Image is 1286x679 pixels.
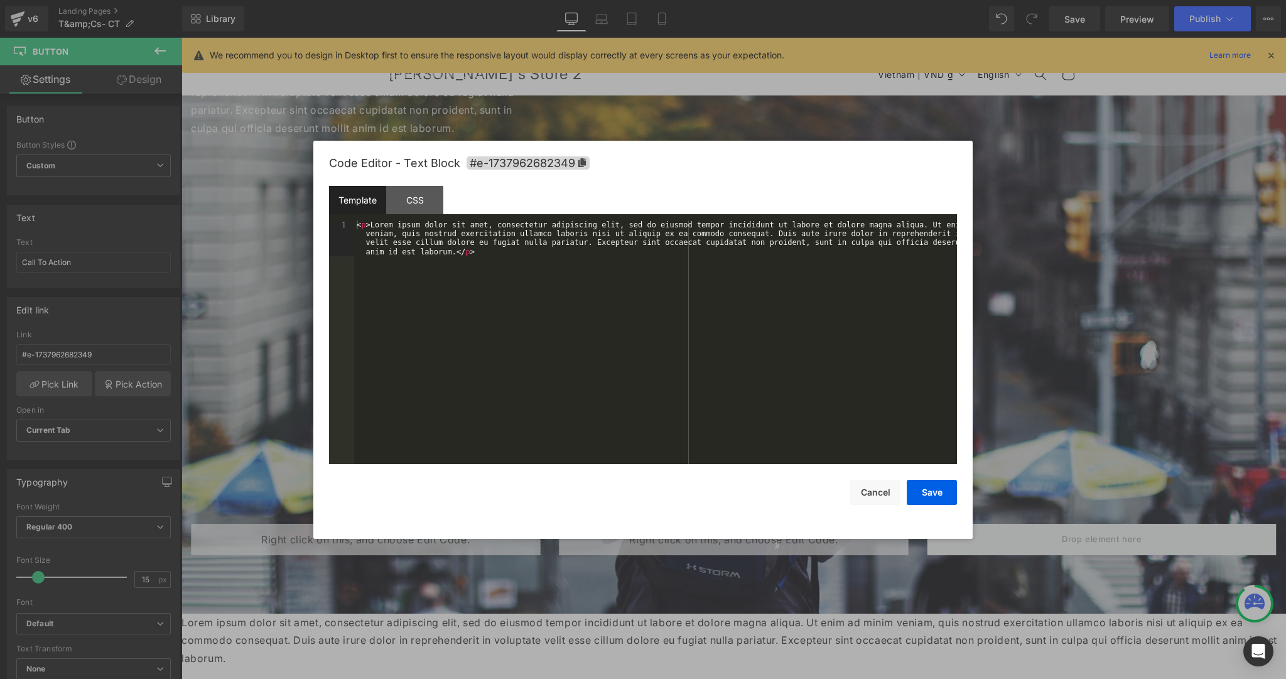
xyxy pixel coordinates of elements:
span: Click to copy [467,156,590,170]
div: Open Intercom Messenger [1243,636,1273,666]
div: 1 [329,220,354,257]
button: Cancel [850,480,900,505]
a: Call To Action [498,106,607,136]
div: CSS [386,186,443,214]
div: Template [329,186,386,214]
button: Save [907,480,957,505]
span: Code Editor - Text Block [329,156,460,170]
